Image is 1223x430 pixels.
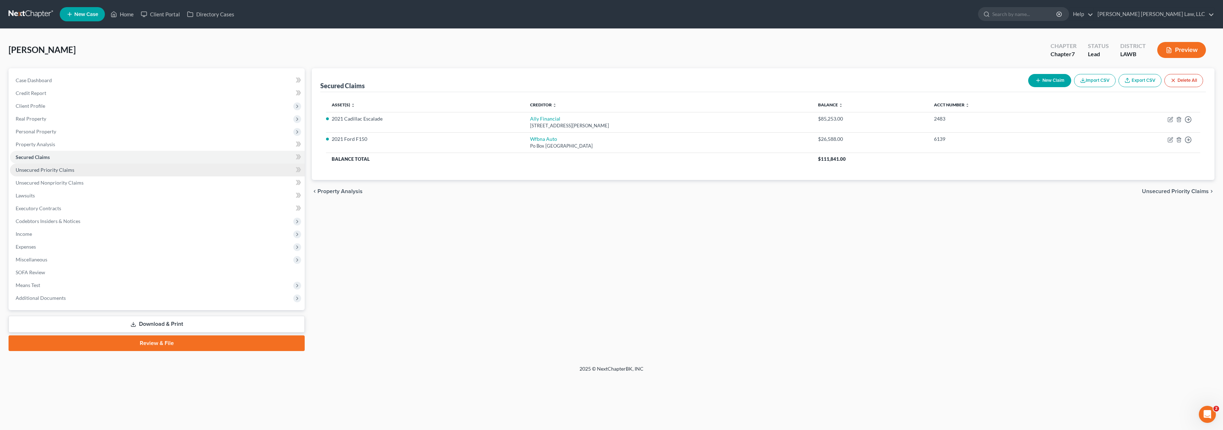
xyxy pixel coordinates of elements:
i: unfold_more [351,103,355,107]
span: Additional Documents [16,295,66,301]
i: unfold_more [839,103,843,107]
span: Real Property [16,116,46,122]
div: [STREET_ADDRESS][PERSON_NAME] [530,122,807,129]
div: Secured Claims [320,81,365,90]
a: Client Portal [137,8,183,21]
button: Unsecured Priority Claims chevron_right [1142,189,1214,194]
li: 2021 Ford F150 [332,136,519,143]
a: SOFA Review [10,266,305,279]
div: 2025 © NextChapterBK, INC [409,365,814,378]
iframe: Intercom live chat [1199,406,1216,423]
a: Unsecured Priority Claims [10,164,305,176]
span: Property Analysis [317,189,363,194]
span: Miscellaneous [16,256,47,262]
span: 2 [1213,406,1219,412]
button: Delete All [1164,74,1203,87]
div: 6139 [934,136,1072,143]
i: chevron_right [1209,189,1214,194]
span: 7 [1072,51,1075,57]
div: Status [1088,42,1109,50]
a: Export CSV [1118,74,1161,87]
div: Lead [1088,50,1109,58]
button: New Claim [1028,74,1071,87]
a: Property Analysis [10,138,305,151]
a: Unsecured Nonpriority Claims [10,176,305,189]
span: $111,841.00 [818,156,846,162]
i: unfold_more [552,103,557,107]
a: Credit Report [10,87,305,100]
a: Lawsuits [10,189,305,202]
span: New Case [74,12,98,17]
a: Asset(s) unfold_more [332,102,355,107]
input: Search by name... [992,7,1057,21]
div: $85,253.00 [818,115,922,122]
div: $26,588.00 [818,136,922,143]
span: Secured Claims [16,154,50,160]
span: [PERSON_NAME] [9,44,76,55]
a: Acct Number unfold_more [934,102,970,107]
a: Secured Claims [10,151,305,164]
i: unfold_more [965,103,970,107]
button: chevron_left Property Analysis [312,189,363,194]
button: Import CSV [1074,74,1116,87]
a: Review & File [9,335,305,351]
a: Wfbna Auto [530,136,557,142]
a: Executory Contracts [10,202,305,215]
span: Credit Report [16,90,46,96]
div: Chapter [1051,42,1077,50]
span: Codebtors Insiders & Notices [16,218,80,224]
span: Client Profile [16,103,45,109]
span: Property Analysis [16,141,55,147]
a: Ally Financial [530,116,560,122]
div: LAWB [1120,50,1146,58]
a: Directory Cases [183,8,238,21]
div: 2483 [934,115,1072,122]
a: Creditor unfold_more [530,102,557,107]
li: 2021 Cadillac Escalade [332,115,519,122]
span: Expenses [16,244,36,250]
span: Unsecured Nonpriority Claims [16,180,84,186]
span: Personal Property [16,128,56,134]
span: Lawsuits [16,192,35,198]
span: Unsecured Priority Claims [16,167,74,173]
span: Unsecured Priority Claims [1142,189,1209,194]
a: Case Dashboard [10,74,305,87]
a: Balance unfold_more [818,102,843,107]
a: Help [1069,8,1093,21]
a: Download & Print [9,316,305,333]
span: SOFA Review [16,269,45,275]
span: Case Dashboard [16,77,52,83]
a: [PERSON_NAME] [PERSON_NAME] Law, LLC [1094,8,1214,21]
div: District [1120,42,1146,50]
i: chevron_left [312,189,317,194]
div: Po Box [GEOGRAPHIC_DATA] [530,143,807,149]
span: Executory Contracts [16,205,61,211]
span: Income [16,231,32,237]
th: Balance Total [326,153,812,165]
a: Home [107,8,137,21]
button: Preview [1157,42,1206,58]
div: Chapter [1051,50,1077,58]
span: Means Test [16,282,40,288]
